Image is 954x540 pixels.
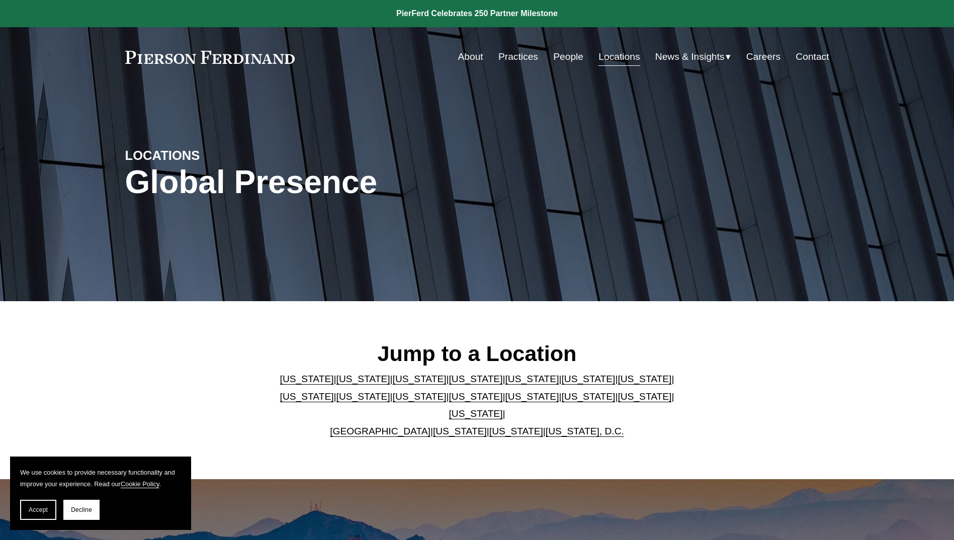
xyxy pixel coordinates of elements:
[20,467,181,490] p: We use cookies to provide necessary functionality and improve your experience. Read our .
[449,391,503,402] a: [US_STATE]
[655,47,731,66] a: folder dropdown
[561,391,615,402] a: [US_STATE]
[336,374,390,384] a: [US_STATE]
[272,340,682,367] h2: Jump to a Location
[125,164,594,201] h1: Global Presence
[29,506,48,513] span: Accept
[330,426,430,436] a: [GEOGRAPHIC_DATA]
[272,371,682,440] p: | | | | | | | | | | | | | | | | | |
[505,391,559,402] a: [US_STATE]
[125,147,301,163] h4: LOCATIONS
[553,47,583,66] a: People
[280,391,334,402] a: [US_STATE]
[618,374,671,384] a: [US_STATE]
[433,426,487,436] a: [US_STATE]
[598,47,640,66] a: Locations
[561,374,615,384] a: [US_STATE]
[546,426,624,436] a: [US_STATE], D.C.
[280,374,334,384] a: [US_STATE]
[393,391,447,402] a: [US_STATE]
[393,374,447,384] a: [US_STATE]
[121,480,159,488] a: Cookie Policy
[618,391,671,402] a: [US_STATE]
[63,500,100,520] button: Decline
[655,48,725,66] span: News & Insights
[746,47,780,66] a: Careers
[489,426,543,436] a: [US_STATE]
[458,47,483,66] a: About
[336,391,390,402] a: [US_STATE]
[71,506,92,513] span: Decline
[498,47,538,66] a: Practices
[20,500,56,520] button: Accept
[10,457,191,530] section: Cookie banner
[449,408,503,419] a: [US_STATE]
[449,374,503,384] a: [US_STATE]
[505,374,559,384] a: [US_STATE]
[796,47,829,66] a: Contact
